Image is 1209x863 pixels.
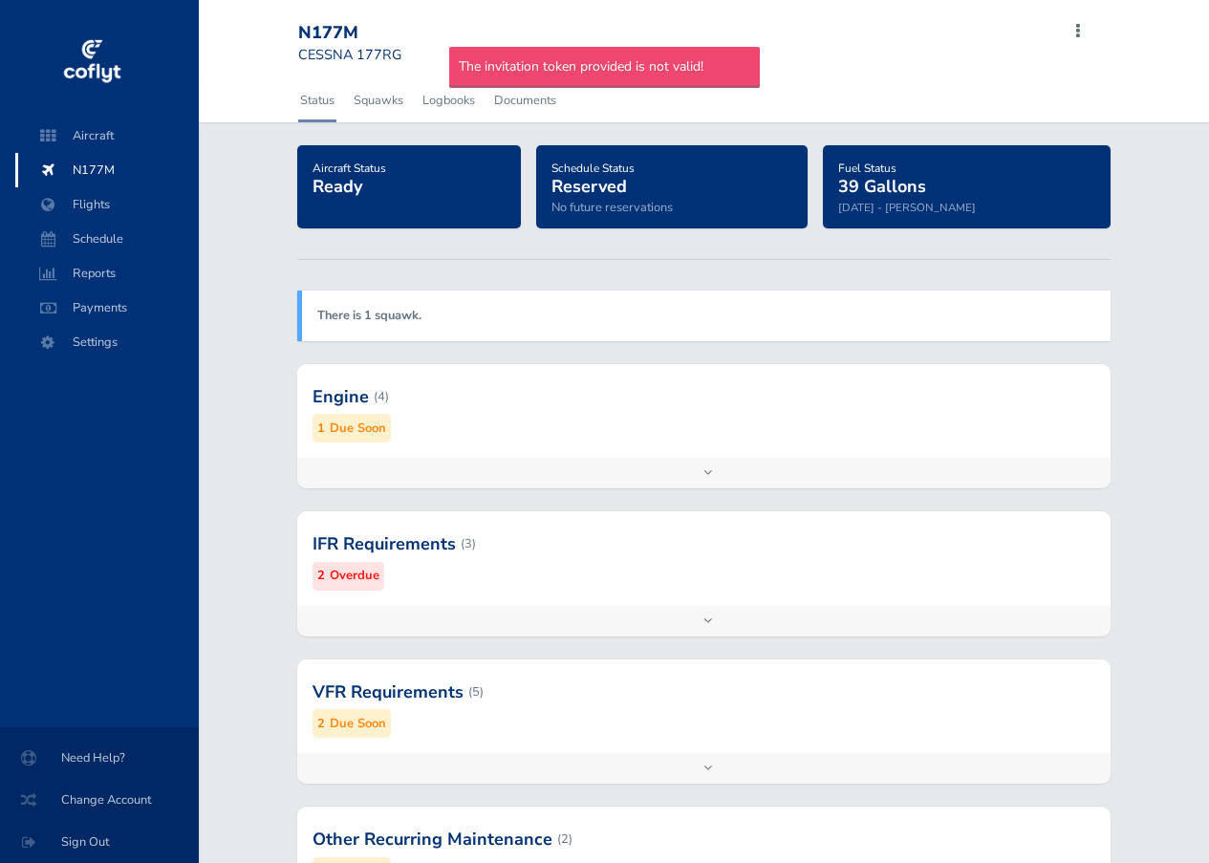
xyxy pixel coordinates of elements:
small: Due Soon [330,419,386,439]
div: The invitation token provided is not valid! [449,47,760,87]
small: CESSNA 177RG [298,45,401,64]
span: Aircraft [34,119,180,153]
span: No future reservations [551,199,673,216]
span: Change Account [23,783,176,817]
a: Squawks [352,79,405,121]
span: Ready [313,175,362,198]
small: Due Soon [330,714,386,734]
span: Reserved [551,175,627,198]
span: Schedule [34,222,180,256]
a: There is 1 squawk. [317,307,421,324]
span: Sign Out [23,825,176,859]
a: Status [298,79,336,121]
small: Overdue [330,566,379,586]
span: N177M [34,153,180,187]
a: Logbooks [421,79,477,121]
span: Settings [34,325,180,359]
small: [DATE] - [PERSON_NAME] [838,200,976,215]
span: Fuel Status [838,161,896,176]
img: coflyt logo [60,33,123,91]
span: 39 Gallons [838,175,926,198]
a: Schedule StatusReserved [551,155,635,199]
span: Schedule Status [551,161,635,176]
span: Flights [34,187,180,222]
span: Aircraft Status [313,161,386,176]
a: Documents [492,79,558,121]
span: Need Help? [23,741,176,775]
span: Reports [34,256,180,291]
div: N177M [298,23,436,44]
span: Payments [34,291,180,325]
